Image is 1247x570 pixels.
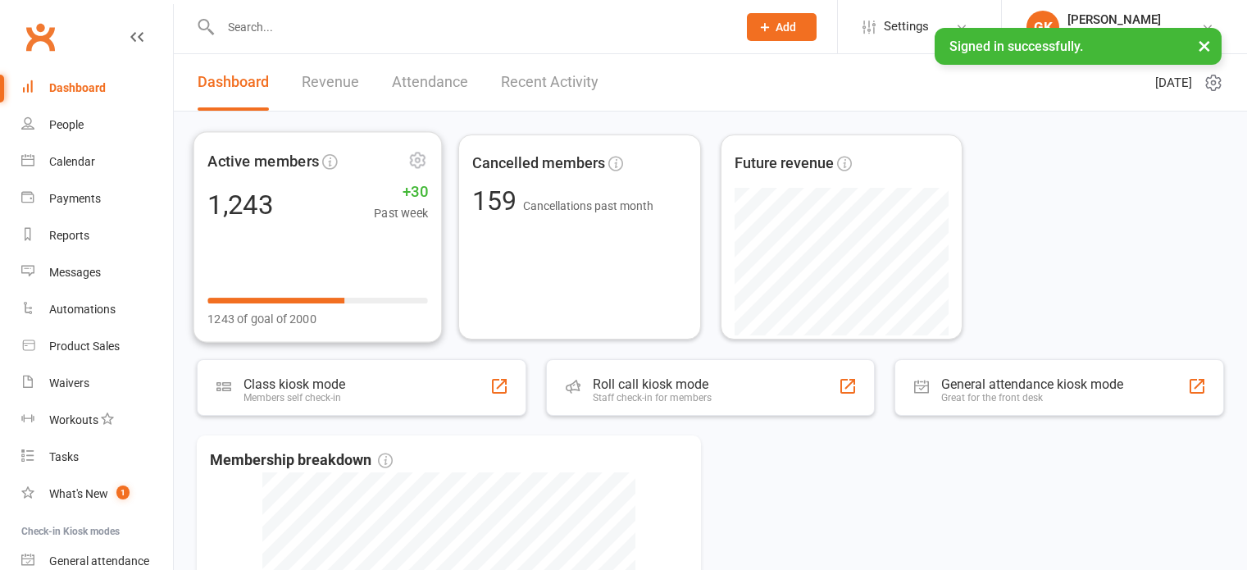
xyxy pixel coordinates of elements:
span: +30 [374,180,428,204]
a: Recent Activity [501,54,598,111]
div: [PERSON_NAME] [1067,12,1178,27]
div: Tasks [49,450,79,463]
a: Waivers [21,365,173,402]
span: Settings [884,8,929,45]
div: [GEOGRAPHIC_DATA] [1067,27,1178,42]
div: Payments [49,192,101,205]
a: Calendar [21,144,173,180]
span: Membership breakdown [210,449,393,472]
span: Add [776,21,796,34]
a: What's New1 [21,476,173,513]
div: People [49,118,84,131]
div: Waivers [49,376,89,390]
a: Tasks [21,439,173,476]
span: 1 [116,486,130,499]
span: Past week [374,204,428,223]
div: Class kiosk mode [243,376,345,392]
span: Future revenue [735,152,834,176]
div: Members self check-in [243,392,345,404]
div: Workouts [49,413,98,426]
a: People [21,107,173,144]
a: Payments [21,180,173,217]
button: Add [747,13,817,41]
div: 1,243 [207,191,273,218]
a: Revenue [302,54,359,111]
a: Attendance [392,54,468,111]
div: Staff check-in for members [593,392,712,404]
span: 159 [472,185,523,217]
span: Cancellations past month [523,199,653,212]
span: [DATE] [1155,73,1192,93]
div: Product Sales [49,340,120,353]
a: Messages [21,254,173,291]
div: Roll call kiosk mode [593,376,712,392]
div: Great for the front desk [941,392,1123,404]
div: Messages [49,266,101,279]
input: Search... [216,16,726,39]
a: Clubworx [20,16,61,57]
div: GK [1026,11,1059,43]
div: Calendar [49,155,95,168]
div: Automations [49,303,116,316]
div: Reports [49,229,89,242]
a: Reports [21,217,173,254]
span: Signed in successfully. [949,39,1083,54]
div: General attendance kiosk mode [941,376,1123,392]
div: Dashboard [49,81,106,94]
button: × [1190,28,1219,63]
a: Workouts [21,402,173,439]
a: Dashboard [198,54,269,111]
a: Dashboard [21,70,173,107]
div: What's New [49,487,108,500]
span: Cancelled members [472,152,605,176]
div: General attendance [49,554,149,568]
span: Active members [207,149,319,174]
span: 1243 of goal of 2000 [207,309,316,328]
a: Automations [21,291,173,328]
a: Product Sales [21,328,173,365]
